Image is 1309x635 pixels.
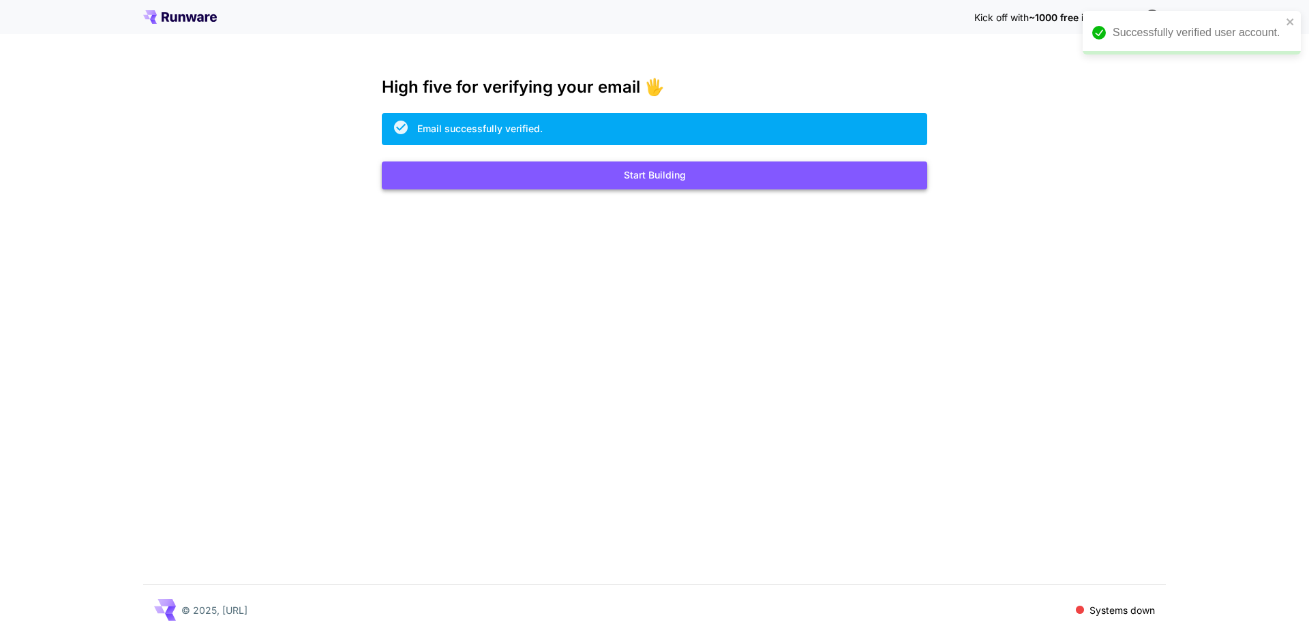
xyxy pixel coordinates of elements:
button: In order to qualify for free credit, you need to sign up with a business email address and click ... [1139,3,1166,30]
button: Start Building [382,161,927,189]
h3: High five for verifying your email 🖐️ [382,78,927,97]
span: Kick off with [974,12,1029,23]
p: Systems down [1089,603,1155,617]
button: close [1286,16,1295,27]
div: Email successfully verified. [417,121,543,136]
p: © 2025, [URL] [181,603,247,617]
div: Successfully verified user account. [1113,25,1282,41]
span: ~1000 free images! 🎈 [1029,12,1133,23]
